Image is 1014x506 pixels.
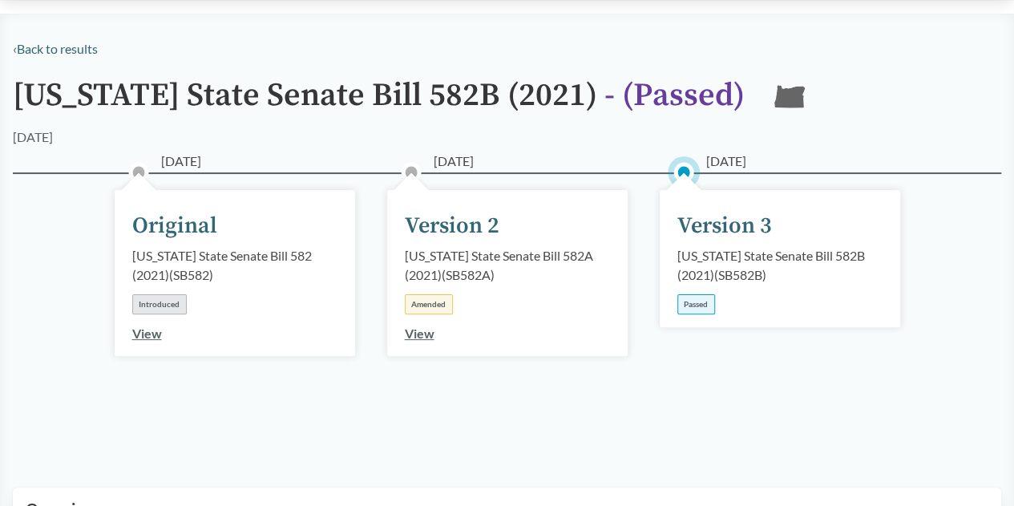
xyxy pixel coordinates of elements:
span: [DATE] [434,152,474,171]
span: - ( Passed ) [604,75,745,115]
a: View [405,326,434,341]
div: Passed [677,294,715,314]
span: [DATE] [706,152,746,171]
div: Original [132,209,217,243]
div: Version 3 [677,209,772,243]
div: [US_STATE] State Senate Bill 582 (2021) ( SB582 ) [132,246,337,285]
span: [DATE] [161,152,201,171]
div: Introduced [132,294,187,314]
div: Amended [405,294,453,314]
a: ‹Back to results [13,41,98,56]
div: [US_STATE] State Senate Bill 582A (2021) ( SB582A ) [405,246,610,285]
a: View [132,326,162,341]
div: Version 2 [405,209,499,243]
div: [DATE] [13,128,53,147]
div: [US_STATE] State Senate Bill 582B (2021) ( SB582B ) [677,246,883,285]
h1: [US_STATE] State Senate Bill 582B (2021) [13,78,745,128]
